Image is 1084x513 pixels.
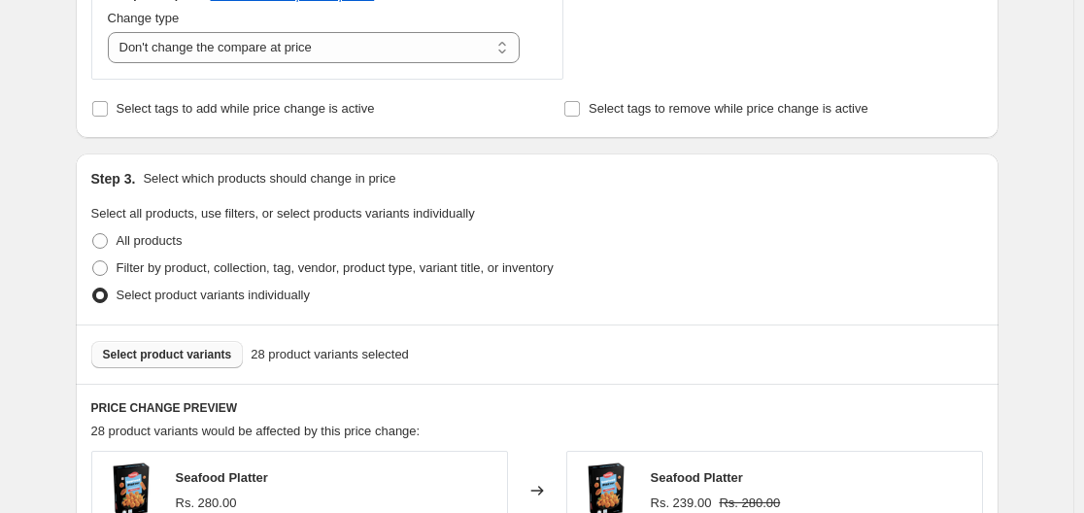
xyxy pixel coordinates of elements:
span: 28 product variants would be affected by this price change: [91,424,421,438]
span: Change type [108,11,180,25]
span: Filter by product, collection, tag, vendor, product type, variant title, or inventory [117,260,554,275]
h6: PRICE CHANGE PREVIEW [91,400,983,416]
span: Select tags to remove while price change is active [589,101,868,116]
div: Rs. 280.00 [176,494,237,513]
div: Rs. 239.00 [651,494,712,513]
button: Select product variants [91,341,244,368]
span: Select product variants individually [117,288,310,302]
h2: Step 3. [91,169,136,188]
span: Select product variants [103,347,232,362]
span: Seafood Platter [176,470,268,485]
span: Select all products, use filters, or select products variants individually [91,206,475,221]
span: 28 product variants selected [251,345,409,364]
span: Seafood Platter [651,470,743,485]
p: Select which products should change in price [143,169,395,188]
span: Select tags to add while price change is active [117,101,375,116]
span: All products [117,233,183,248]
strike: Rs. 280.00 [719,494,780,513]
